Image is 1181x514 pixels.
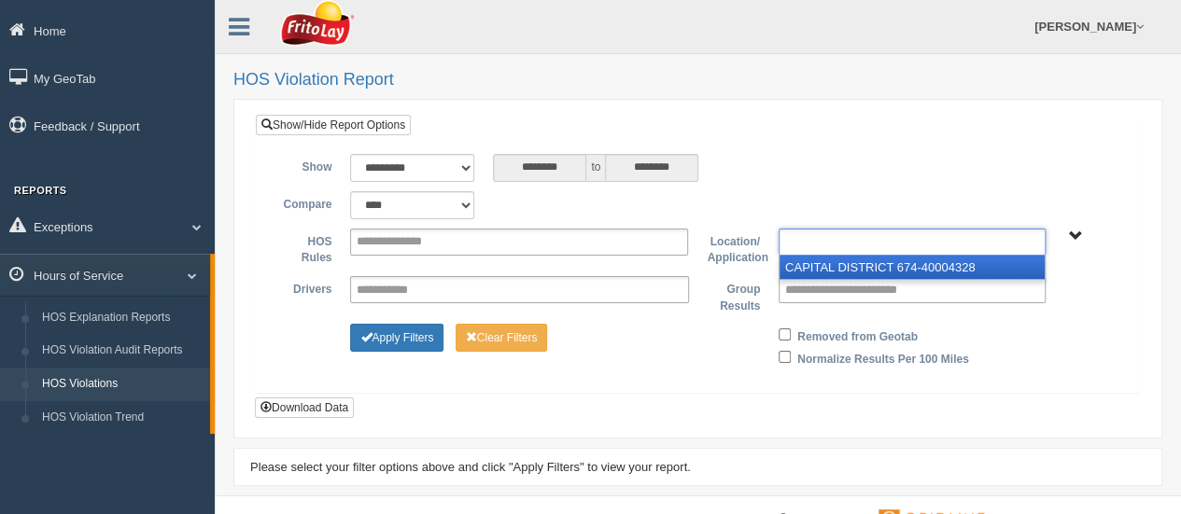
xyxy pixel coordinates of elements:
a: HOS Violation Audit Reports [34,334,210,368]
a: HOS Explanation Reports [34,301,210,335]
label: Drivers [270,276,341,299]
a: Show/Hide Report Options [256,115,411,135]
button: Download Data [255,397,354,418]
a: HOS Violations [34,368,210,401]
li: CAPITAL DISTRICT 674-40004328 [780,256,1045,279]
label: Compare [270,191,341,214]
span: to [586,154,605,182]
label: Location/ Application [697,229,768,267]
label: Group Results [698,276,769,314]
h2: HOS Violation Report [233,71,1162,90]
span: Please select your filter options above and click "Apply Filters" to view your report. [250,460,691,474]
label: Show [270,154,341,176]
label: Removed from Geotab [797,324,918,346]
label: Normalize Results Per 100 Miles [797,346,968,368]
label: HOS Rules [270,229,341,267]
a: HOS Violation Trend [34,401,210,435]
button: Change Filter Options [456,324,548,352]
button: Change Filter Options [350,324,443,352]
